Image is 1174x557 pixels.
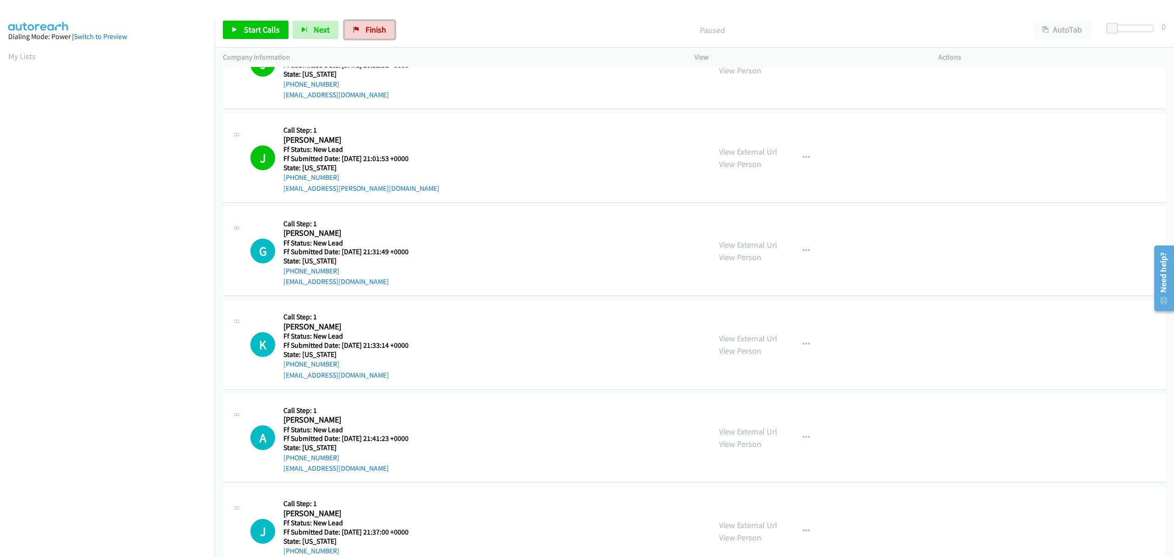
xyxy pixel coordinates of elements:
h5: Ff Submitted Date: [DATE] 21:33:14 +0000 [283,341,409,350]
h5: Ff Status: New Lead [283,145,439,154]
a: [PHONE_NUMBER] [283,360,339,368]
a: [EMAIL_ADDRESS][DOMAIN_NAME] [283,277,389,286]
h5: Ff Submitted Date: [DATE] 21:37:00 +0000 [283,528,409,537]
a: View Person [719,439,761,449]
h5: State: [US_STATE] [283,350,409,359]
h1: K [250,332,275,357]
a: [EMAIL_ADDRESS][DOMAIN_NAME] [283,90,389,99]
h5: Call Step: 1 [283,126,439,135]
a: View External Url [719,426,777,437]
h5: Call Step: 1 [283,499,409,508]
div: 0 [1162,21,1166,33]
a: [PHONE_NUMBER] [283,546,339,555]
a: View Person [719,252,761,262]
h1: A [250,425,275,450]
div: Delay between calls (in seconds) [1111,25,1153,32]
h1: G [250,239,275,263]
iframe: Dialpad [8,71,215,507]
h5: Ff Submitted Date: [DATE] 21:31:49 +0000 [283,247,409,256]
a: View External Url [719,146,777,157]
h2: [PERSON_NAME] [283,322,409,332]
h1: J [250,519,275,544]
a: View Person [719,532,761,543]
h2: [PERSON_NAME] [283,135,439,145]
h5: Call Step: 1 [283,312,409,322]
h5: State: [US_STATE] [283,70,420,79]
p: Paused [407,24,1017,36]
h5: Ff Submitted Date: [DATE] 21:41:23 +0000 [283,434,409,443]
h5: State: [US_STATE] [283,537,409,546]
a: [EMAIL_ADDRESS][DOMAIN_NAME] [283,371,389,379]
a: Switch to Preview [74,32,127,41]
h5: Ff Submitted Date: [DATE] 21:01:53 +0000 [283,154,439,163]
h5: Ff Status: New Lead [283,425,409,434]
h2: [PERSON_NAME] [283,415,409,425]
a: [PHONE_NUMBER] [283,453,339,462]
h5: State: [US_STATE] [283,443,409,452]
a: [PHONE_NUMBER] [283,80,339,89]
button: AutoTab [1034,21,1091,39]
div: The call is yet to be attempted [250,239,275,263]
span: Start Calls [244,24,280,35]
h1: J [250,145,275,170]
a: View Person [719,159,761,169]
h5: Call Step: 1 [283,406,409,415]
p: View [694,52,922,63]
a: View Person [719,65,761,76]
a: [EMAIL_ADDRESS][DOMAIN_NAME] [283,464,389,473]
h5: Ff Status: New Lead [283,239,409,248]
iframe: Resource Center [1148,242,1174,315]
a: [EMAIL_ADDRESS][PERSON_NAME][DOMAIN_NAME] [283,184,439,193]
a: [PHONE_NUMBER] [283,267,339,275]
h5: State: [US_STATE] [283,163,439,173]
h5: Ff Status: New Lead [283,332,409,341]
h5: State: [US_STATE] [283,256,409,266]
a: Start Calls [223,21,288,39]
a: My Lists [8,51,36,61]
div: Dialing Mode: Power | [8,31,206,42]
span: Finish [365,24,386,35]
h2: [PERSON_NAME] [283,508,409,519]
button: Next [293,21,338,39]
a: View External Url [719,240,777,250]
p: Actions [938,52,1166,63]
h5: Ff Status: New Lead [283,518,409,528]
span: Next [314,24,330,35]
a: [PHONE_NUMBER] [283,173,339,182]
div: The call is yet to be attempted [250,425,275,450]
div: The call is yet to be attempted [250,519,275,544]
h5: Call Step: 1 [283,219,409,228]
a: Finish [344,21,395,39]
a: View External Url [719,520,777,530]
h2: [PERSON_NAME] [283,228,409,239]
p: Company Information [223,52,678,63]
a: View Person [719,345,761,356]
a: View External Url [719,333,777,344]
div: The call is yet to be attempted [250,332,275,357]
